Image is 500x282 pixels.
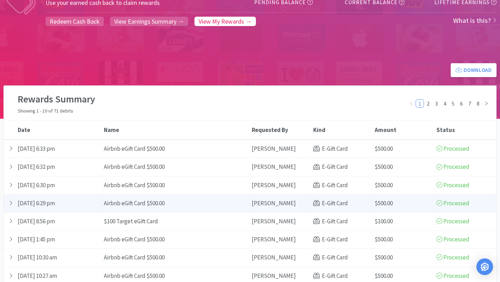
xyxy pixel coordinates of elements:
li: 1 [416,99,424,108]
span: Redeem Cash Back [50,17,100,25]
div: Airbnb eGift Card $500.00 [102,140,250,158]
span: E-Gift Card [322,253,348,262]
a: 5 [449,100,457,107]
li: 5 [449,99,457,108]
span: E-Gift Card [322,271,348,281]
div: $100.00 [373,213,434,230]
div: $500.00 [373,176,434,194]
div: Airbnb eGift Card $500.00 [102,176,250,194]
a: What is this? [453,16,497,25]
a: 4 [441,100,449,107]
a: 2 [424,100,432,107]
i: icon: right [484,101,489,106]
div: $500.00 [373,158,434,176]
div: Airbnb eGift Card $500.00 [102,249,250,266]
div: $500.00 [373,249,434,266]
li: 4 [441,99,449,108]
a: 7 [466,100,474,107]
div: $500.00 [373,140,434,158]
span: E-Gift Card [322,217,348,226]
div: [DATE] 6:33 pm [16,140,102,158]
span: Processed [436,199,469,207]
span: Processed [436,181,469,189]
div: [PERSON_NAME] [250,194,311,212]
li: 8 [474,99,482,108]
div: [DATE] 6:32 pm [16,158,102,176]
li: 2 [424,99,432,108]
span: Processed [436,163,469,171]
span: Processed [436,235,469,243]
span: E-Gift Card [322,162,348,172]
div: Airbnb eGift Card $500.00 [102,158,250,176]
li: 7 [466,99,474,108]
div: [DATE] 1:45 pm [16,231,102,248]
a: View Earnings Summary → [110,17,188,26]
span: View My Rewards → [199,17,252,25]
div: Amount [375,126,433,134]
i: icon: left [409,101,414,106]
li: Previous Page [407,99,416,108]
h6: Showing 1 - 10 of 71 debits [18,107,407,115]
div: [PERSON_NAME] [250,176,311,194]
span: Processed [436,145,469,152]
h2: Rewards Summary [18,91,407,107]
a: 6 [458,100,465,107]
div: Airbnb eGift Card $500.00 [102,231,250,248]
li: 6 [457,99,466,108]
div: [PERSON_NAME] [250,231,311,248]
span: E-Gift Card [322,181,348,190]
div: [PERSON_NAME] [250,158,311,176]
div: [PERSON_NAME] [250,249,311,266]
div: Airbnb eGift Card $500.00 [102,194,250,212]
li: 3 [432,99,441,108]
div: Requested By [252,126,310,134]
span: View Earnings Summary → [114,17,184,25]
a: 1 [416,100,424,107]
span: Processed [436,217,469,225]
span: E-Gift Card [322,199,348,208]
div: Open Intercom Messenger [476,258,493,275]
a: Download [451,63,497,77]
div: [PERSON_NAME] [250,140,311,158]
div: Kind [313,126,371,134]
span: Processed [436,254,469,261]
div: $500.00 [373,194,434,212]
a: View My Rewards → [194,17,256,26]
div: [DATE] 10:30 am [16,249,102,266]
div: [PERSON_NAME] [250,213,311,230]
span: Processed [436,272,469,280]
a: Redeem Cash Back [45,17,104,26]
a: 3 [433,100,440,107]
div: Name [104,126,248,134]
div: Status [436,126,494,134]
a: 8 [474,100,482,107]
div: [DATE] 6:29 pm [16,194,102,212]
div: Date [18,126,100,134]
span: E-Gift Card [322,144,348,154]
div: $100 Target eGift Card [102,213,250,230]
span: E-Gift Card [322,235,348,244]
div: [DATE] 8:56 pm [16,213,102,230]
div: $500.00 [373,231,434,248]
li: Next Page [482,99,491,108]
div: [DATE] 6:30 pm [16,176,102,194]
